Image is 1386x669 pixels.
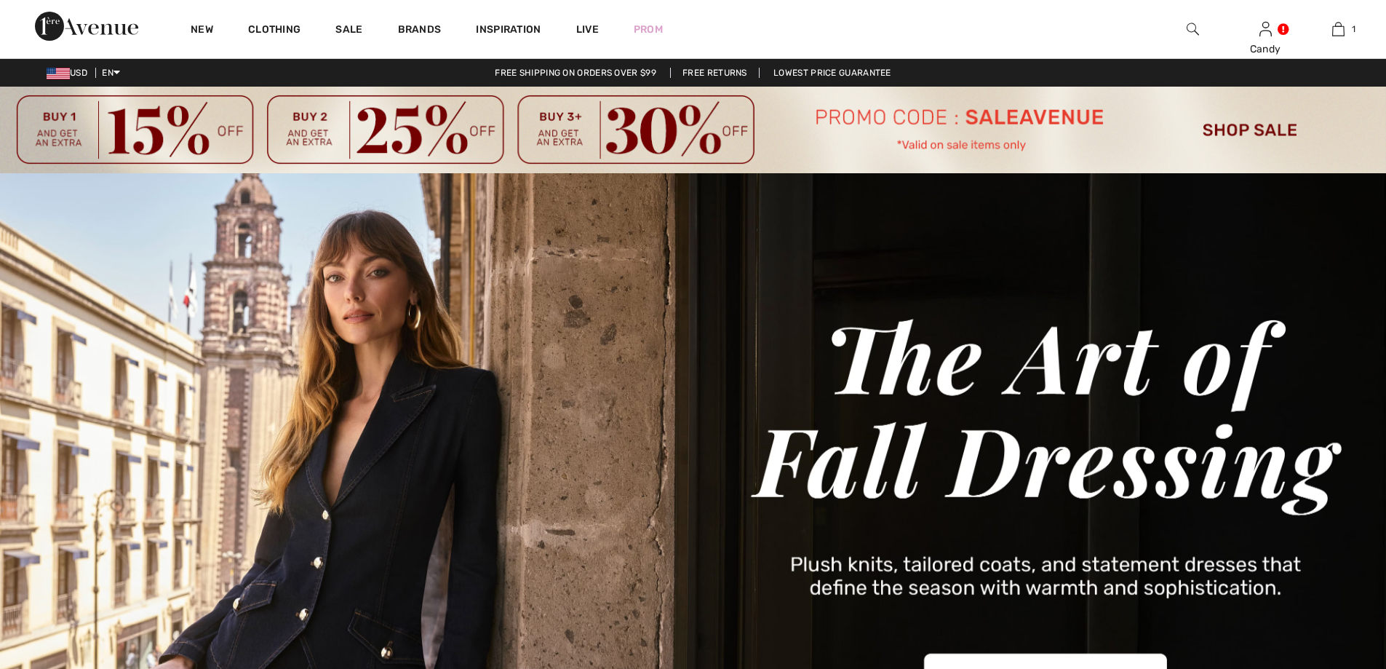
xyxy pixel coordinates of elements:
span: EN [102,68,120,78]
a: Clothing [248,23,300,39]
a: Lowest Price Guarantee [762,68,903,78]
span: Inspiration [476,23,541,39]
div: Candy [1230,41,1301,57]
img: My Bag [1332,20,1345,38]
a: Live [576,22,599,37]
span: USD [47,68,93,78]
a: Brands [398,23,442,39]
img: US Dollar [47,68,70,79]
img: My Info [1259,20,1272,38]
a: New [191,23,213,39]
a: Sign In [1259,22,1272,36]
span: 1 [1352,23,1355,36]
a: Free Returns [670,68,760,78]
a: Free shipping on orders over $99 [483,68,668,78]
a: Prom [634,22,663,37]
a: 1 [1302,20,1374,38]
img: search the website [1187,20,1199,38]
a: Sale [335,23,362,39]
img: 1ère Avenue [35,12,138,41]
